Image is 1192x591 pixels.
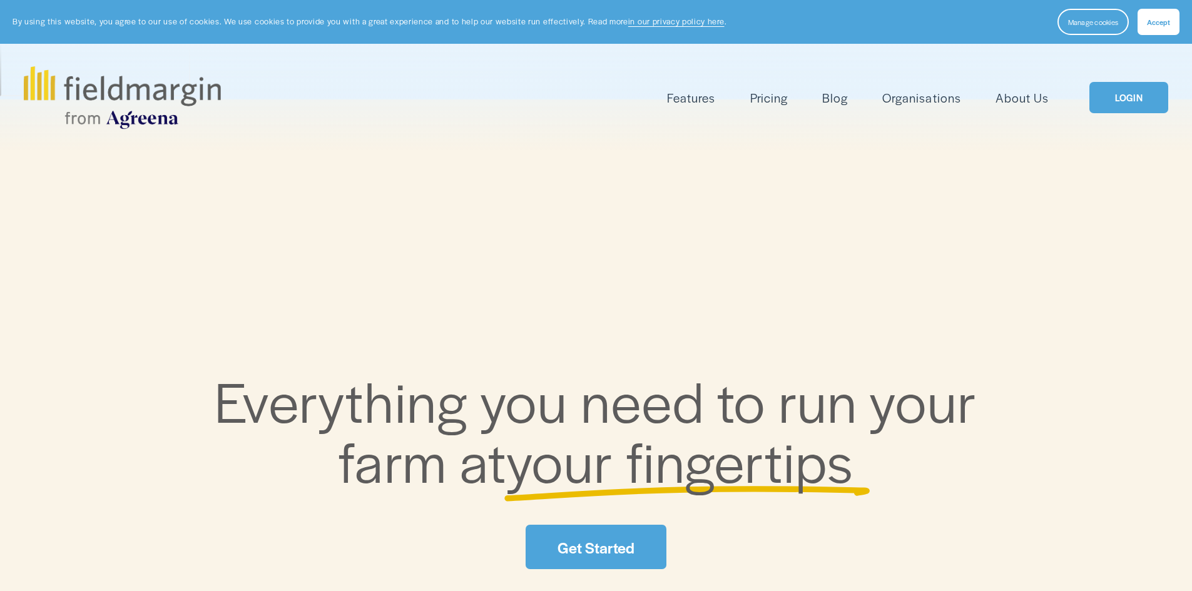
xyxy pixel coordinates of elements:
[24,66,220,129] img: fieldmargin.com
[1147,17,1170,27] span: Accept
[1138,9,1179,35] button: Accept
[822,88,848,108] a: Blog
[667,89,715,107] span: Features
[996,88,1049,108] a: About Us
[882,88,960,108] a: Organisations
[13,16,726,28] p: By using this website, you agree to our use of cookies. We use cookies to provide you with a grea...
[750,88,788,108] a: Pricing
[526,525,666,569] a: Get Started
[1057,9,1129,35] button: Manage cookies
[506,421,853,499] span: your fingertips
[1068,17,1118,27] span: Manage cookies
[215,361,990,499] span: Everything you need to run your farm at
[1089,82,1168,114] a: LOGIN
[628,16,725,27] a: in our privacy policy here
[667,88,715,108] a: folder dropdown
